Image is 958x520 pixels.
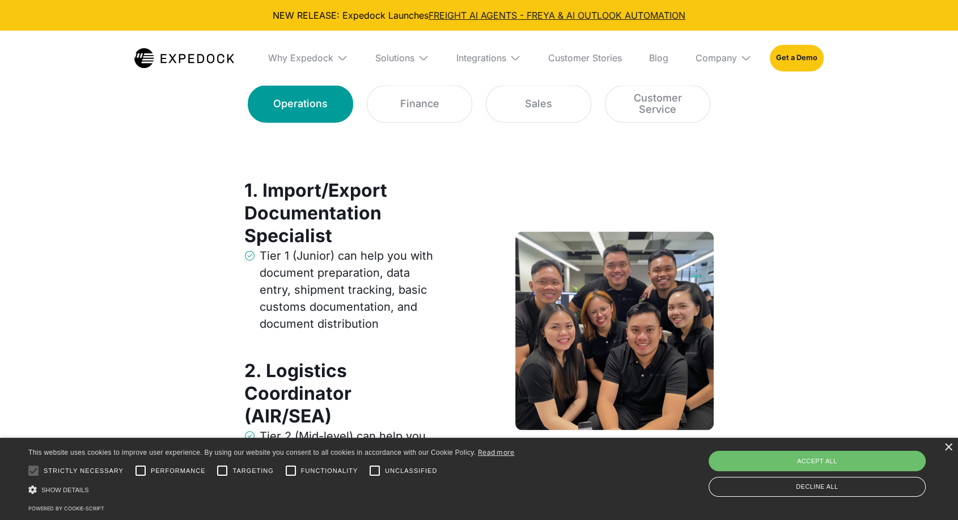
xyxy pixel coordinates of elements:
div: Customer Service [619,92,696,115]
div: Company [686,31,761,85]
span: This website uses cookies to improve user experience. By using our website you consent to all coo... [28,449,476,456]
div: Decline all [709,477,926,497]
div: Sales [525,98,552,109]
div: Integrations [447,31,530,85]
div: Finance [400,98,439,109]
a: Powered by cookie-script [28,505,104,511]
a: FREIGHT AI AGENTS - FREYA & AI OUTLOOK AUTOMATION [429,10,685,21]
a: Customer Stories [539,31,631,85]
div: Tier 1 (Junior) can help you with document preparation, data entry, shipment tracking, basic cust... [260,247,443,332]
div: Solutions [366,31,438,85]
strong: 2. Logistics Coordinator (AIR/SEA) [244,360,351,427]
span: Performance [151,466,206,476]
div: NEW RELEASE: Expedock Launches [9,9,949,22]
span: Strictly necessary [44,466,124,476]
span: Show details [41,487,89,493]
div: Operations [273,98,328,109]
a: Get a Demo [770,45,824,71]
span: Functionality [301,466,358,476]
span: Unclassified [385,466,437,476]
div: Why Expedock [259,31,357,85]
a: Blog [640,31,677,85]
div: Close [944,443,952,452]
div: Integrations [456,52,506,64]
div: Show details [28,484,515,496]
strong: 1. Import/Export Documentation Specialist [244,179,387,247]
span: Targeting [232,466,273,476]
div: Company [696,52,737,64]
div: Accept all [709,451,926,471]
div: Solutions [375,52,414,64]
iframe: Chat Widget [901,466,958,520]
div: Tier 2 (Mid-level) can help you with shipment tracking and management, customs documentation coor... [260,428,443,513]
div: Why Expedock [268,52,333,64]
a: Read more [478,448,515,456]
